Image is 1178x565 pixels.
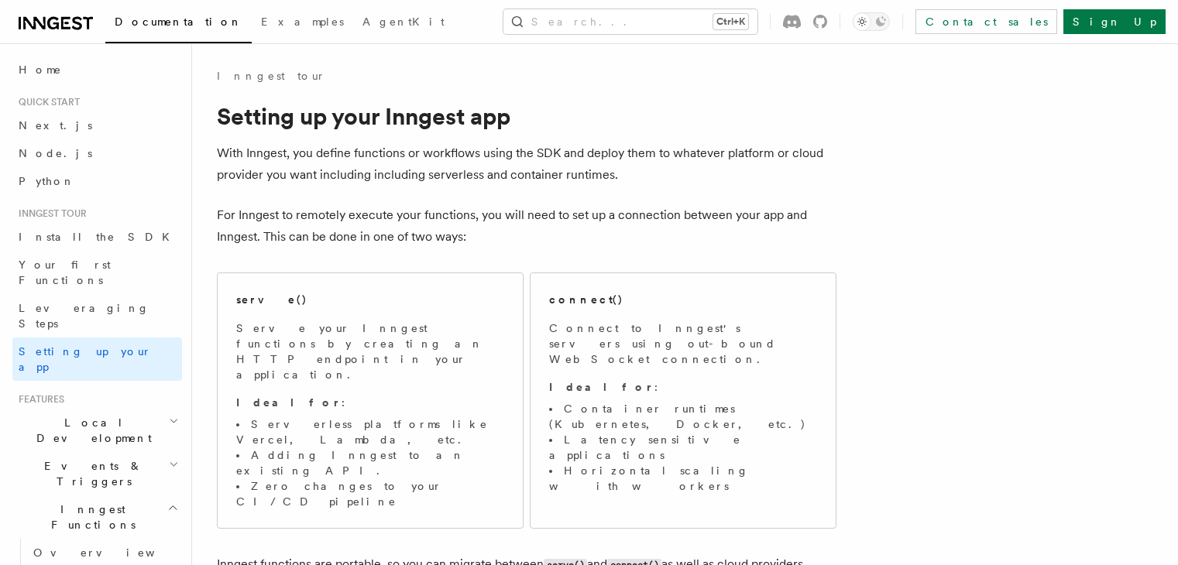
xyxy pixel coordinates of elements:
span: Overview [33,546,193,559]
a: Node.js [12,139,182,167]
button: Inngest Functions [12,495,182,539]
a: Install the SDK [12,223,182,251]
p: Serve your Inngest functions by creating an HTTP endpoint in your application. [236,320,504,382]
span: Setting up your app [19,345,152,373]
span: Next.js [19,119,92,132]
button: Toggle dark mode [853,12,890,31]
button: Events & Triggers [12,452,182,495]
span: Home [19,62,62,77]
p: Connect to Inngest's servers using out-bound WebSocket connection. [549,320,817,367]
span: AgentKit [362,15,445,28]
kbd: Ctrl+K [713,14,748,29]
button: Search...Ctrl+K [503,9,757,34]
a: Your first Functions [12,251,182,294]
button: Local Development [12,409,182,452]
a: Documentation [105,5,252,43]
p: For Inngest to remotely execute your functions, you will need to set up a connection between your... [217,204,836,248]
a: Contact sales [915,9,1057,34]
span: Examples [261,15,344,28]
li: Adding Inngest to an existing API. [236,447,504,478]
span: Inngest tour [12,207,87,220]
li: Serverless platforms like Vercel, Lambda, etc. [236,416,504,447]
a: Sign Up [1063,9,1166,34]
a: Inngest tour [217,68,325,84]
span: Install the SDK [19,231,179,243]
span: Python [19,175,75,187]
a: Examples [252,5,353,42]
a: Leveraging Steps [12,294,182,337]
span: Documentation [115,15,242,28]
span: Node.js [19,147,92,159]
a: Python [12,167,182,195]
span: Inngest Functions [12,502,167,532]
span: Features [12,393,64,406]
p: : [549,379,817,395]
span: Your first Functions [19,259,111,286]
li: Zero changes to your CI/CD pipeline [236,478,504,509]
a: AgentKit [353,5,454,42]
a: connect()Connect to Inngest's servers using out-bound WebSocket connection.Ideal for:Container ru... [530,272,836,529]
a: Next.js [12,111,182,139]
a: serve()Serve your Inngest functions by creating an HTTP endpoint in your application.Ideal for:Se... [217,272,524,529]
a: Home [12,56,182,84]
li: Latency sensitive applications [549,432,817,463]
p: With Inngest, you define functions or workflows using the SDK and deploy them to whatever platfor... [217,142,836,186]
h1: Setting up your Inngest app [217,102,836,130]
strong: Ideal for [549,381,654,393]
strong: Ideal for [236,396,342,409]
li: Container runtimes (Kubernetes, Docker, etc.) [549,401,817,432]
li: Horizontal scaling with workers [549,463,817,494]
h2: serve() [236,292,307,307]
span: Quick start [12,96,80,108]
span: Local Development [12,415,169,446]
h2: connect() [549,292,623,307]
p: : [236,395,504,410]
a: Setting up your app [12,337,182,381]
span: Leveraging Steps [19,302,149,330]
span: Events & Triggers [12,458,169,489]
